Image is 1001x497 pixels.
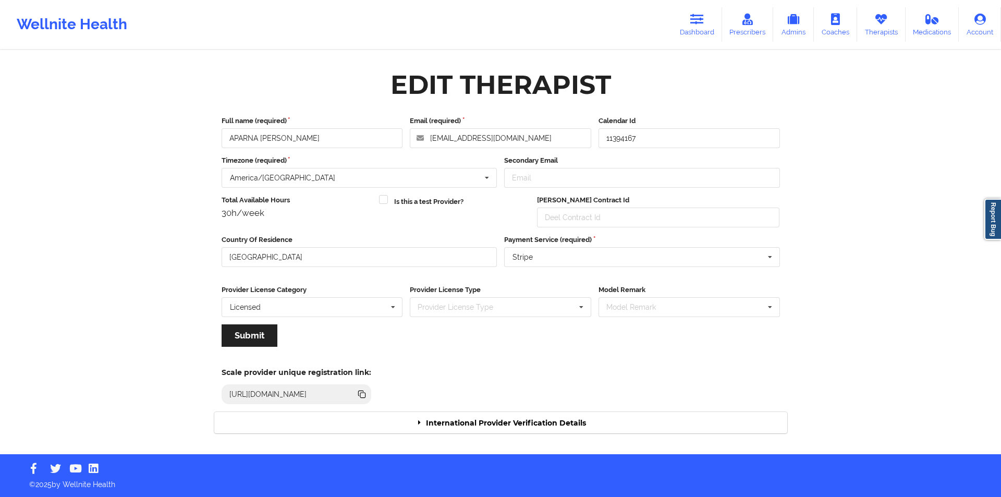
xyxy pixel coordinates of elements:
div: Stripe [512,253,533,261]
label: Secondary Email [504,155,780,166]
a: Account [959,7,1001,42]
a: Prescribers [722,7,774,42]
label: Timezone (required) [222,155,497,166]
label: Model Remark [599,285,780,295]
label: [PERSON_NAME] Contract Id [537,195,780,205]
div: Edit Therapist [390,68,611,101]
div: 30h/week [222,208,372,218]
input: Email address [410,128,591,148]
div: America/[GEOGRAPHIC_DATA] [230,174,335,181]
button: Submit [222,324,277,347]
a: Dashboard [672,7,722,42]
div: Licensed [230,304,261,311]
div: [URL][DOMAIN_NAME] [225,389,311,399]
a: Therapists [857,7,906,42]
div: Provider License Type [415,301,508,313]
a: Admins [773,7,814,42]
label: Provider License Category [222,285,403,295]
label: Country Of Residence [222,235,497,245]
input: Calendar Id [599,128,780,148]
a: Medications [906,7,959,42]
input: Deel Contract Id [537,208,780,227]
label: Provider License Type [410,285,591,295]
label: Total Available Hours [222,195,372,205]
h5: Scale provider unique registration link: [222,368,371,377]
input: Full name [222,128,403,148]
label: Full name (required) [222,116,403,126]
label: Payment Service (required) [504,235,780,245]
a: Coaches [814,7,857,42]
p: © 2025 by Wellnite Health [22,472,979,490]
div: Model Remark [604,301,671,313]
label: Is this a test Provider? [394,197,463,207]
label: Email (required) [410,116,591,126]
input: Email [504,168,780,188]
div: International Provider Verification Details [214,412,787,433]
label: Calendar Id [599,116,780,126]
a: Report Bug [984,199,1001,240]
